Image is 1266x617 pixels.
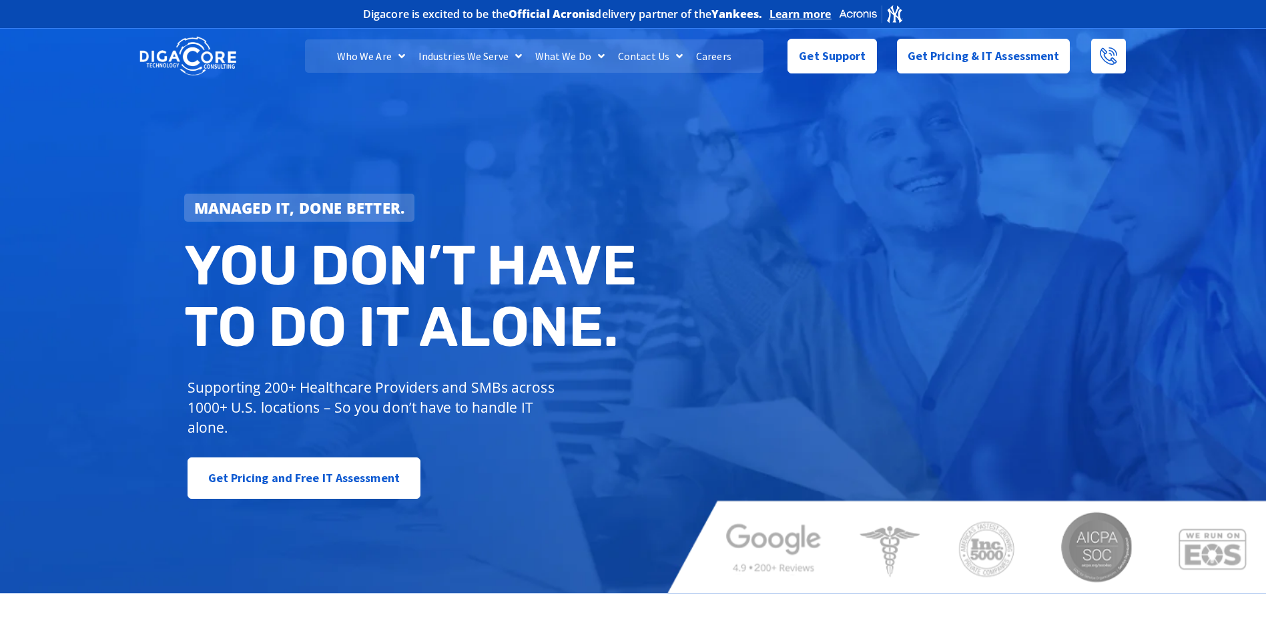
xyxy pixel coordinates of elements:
[188,457,420,499] a: Get Pricing and Free IT Assessment
[363,9,763,19] h2: Digacore is excited to be the delivery partner of the
[188,377,561,437] p: Supporting 200+ Healthcare Providers and SMBs across 1000+ U.S. locations – So you don’t have to ...
[184,194,415,222] a: Managed IT, done better.
[412,39,529,73] a: Industries We Serve
[838,4,904,23] img: Acronis
[897,39,1070,73] a: Get Pricing & IT Assessment
[509,7,595,21] b: Official Acronis
[611,39,689,73] a: Contact Us
[711,7,763,21] b: Yankees.
[184,235,643,357] h2: You don’t have to do IT alone.
[194,198,405,218] strong: Managed IT, done better.
[799,43,866,69] span: Get Support
[208,465,400,491] span: Get Pricing and Free IT Assessment
[689,39,738,73] a: Careers
[305,39,763,73] nav: Menu
[787,39,876,73] a: Get Support
[769,7,832,21] a: Learn more
[330,39,412,73] a: Who We Are
[529,39,611,73] a: What We Do
[139,35,236,77] img: DigaCore Technology Consulting
[908,43,1060,69] span: Get Pricing & IT Assessment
